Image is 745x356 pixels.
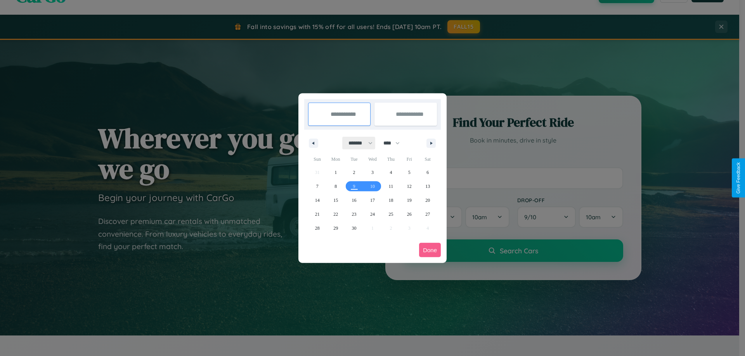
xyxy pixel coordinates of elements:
[308,207,326,221] button: 21
[333,193,338,207] span: 15
[419,179,437,193] button: 13
[408,165,411,179] span: 5
[400,165,418,179] button: 5
[400,207,418,221] button: 26
[308,221,326,235] button: 28
[363,165,381,179] button: 3
[352,207,357,221] span: 23
[334,165,337,179] span: 1
[315,207,320,221] span: 21
[326,207,345,221] button: 22
[390,165,392,179] span: 4
[345,221,363,235] button: 30
[425,179,430,193] span: 13
[419,207,437,221] button: 27
[371,165,374,179] span: 3
[352,221,357,235] span: 30
[382,193,400,207] button: 18
[388,207,393,221] span: 25
[382,179,400,193] button: 11
[345,193,363,207] button: 16
[382,153,400,165] span: Thu
[345,153,363,165] span: Tue
[326,165,345,179] button: 1
[315,193,320,207] span: 14
[363,153,381,165] span: Wed
[326,221,345,235] button: 29
[388,193,393,207] span: 18
[345,207,363,221] button: 23
[407,179,412,193] span: 12
[326,193,345,207] button: 15
[382,165,400,179] button: 4
[407,207,412,221] span: 26
[316,179,319,193] span: 7
[345,179,363,193] button: 9
[353,165,355,179] span: 2
[389,179,393,193] span: 11
[326,153,345,165] span: Mon
[419,193,437,207] button: 20
[363,179,381,193] button: 10
[334,179,337,193] span: 8
[363,193,381,207] button: 17
[326,179,345,193] button: 8
[736,162,741,194] div: Give Feedback
[407,193,412,207] span: 19
[400,179,418,193] button: 12
[426,165,429,179] span: 6
[370,193,375,207] span: 17
[352,193,357,207] span: 16
[419,243,441,257] button: Done
[353,179,355,193] span: 9
[370,207,375,221] span: 24
[425,193,430,207] span: 20
[333,221,338,235] span: 29
[370,179,375,193] span: 10
[308,179,326,193] button: 7
[400,193,418,207] button: 19
[382,207,400,221] button: 25
[308,193,326,207] button: 14
[419,153,437,165] span: Sat
[363,207,381,221] button: 24
[345,165,363,179] button: 2
[419,165,437,179] button: 6
[425,207,430,221] span: 27
[400,153,418,165] span: Fri
[333,207,338,221] span: 22
[315,221,320,235] span: 28
[308,153,326,165] span: Sun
